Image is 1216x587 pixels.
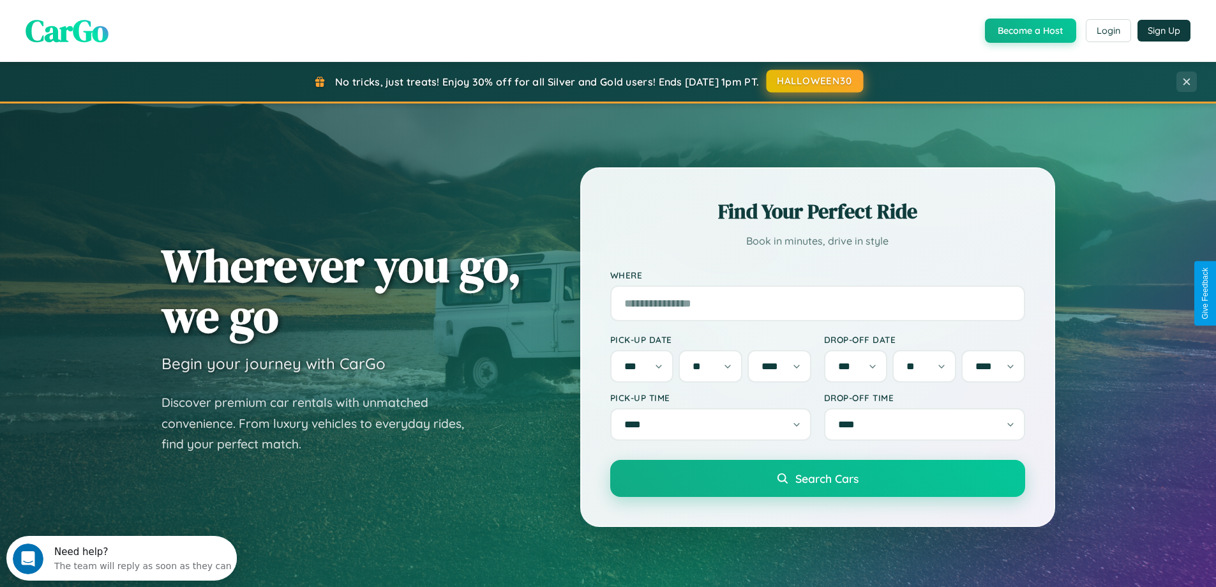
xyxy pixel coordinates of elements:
[985,19,1076,43] button: Become a Host
[610,392,811,403] label: Pick-up Time
[824,334,1025,345] label: Drop-off Date
[48,21,225,34] div: The team will reply as soon as they can
[161,240,522,341] h1: Wherever you go, we go
[610,334,811,345] label: Pick-up Date
[1137,20,1190,42] button: Sign Up
[6,536,237,581] iframe: Intercom live chat discovery launcher
[767,70,864,93] button: HALLOWEEN30
[161,354,386,373] h3: Begin your journey with CarGo
[795,471,859,485] span: Search Cars
[824,392,1025,403] label: Drop-off Time
[610,232,1025,250] p: Book in minutes, drive in style
[610,460,1025,497] button: Search Cars
[610,270,1025,280] label: Where
[161,392,481,455] p: Discover premium car rentals with unmatched convenience. From luxury vehicles to everyday rides, ...
[335,75,759,88] span: No tricks, just treats! Enjoy 30% off for all Silver and Gold users! Ends [DATE] 1pm PT.
[26,10,109,52] span: CarGo
[5,5,237,40] div: Open Intercom Messenger
[48,11,225,21] div: Need help?
[1086,19,1131,42] button: Login
[1201,268,1210,319] div: Give Feedback
[13,544,43,574] iframe: Intercom live chat
[610,197,1025,225] h2: Find Your Perfect Ride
